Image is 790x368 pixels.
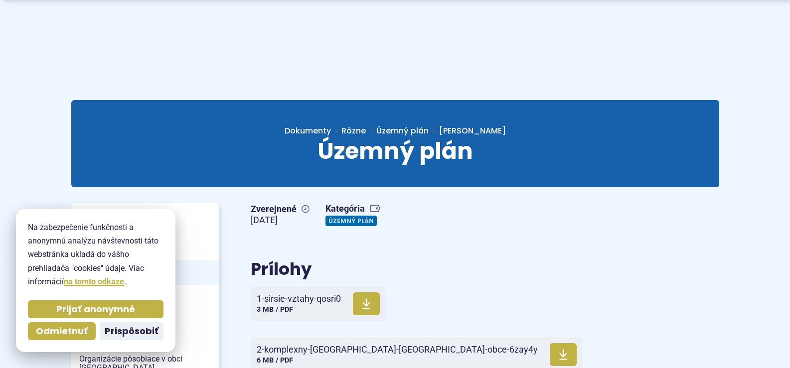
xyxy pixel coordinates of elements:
p: Na zabezpečenie funkčnosti a anonymnú analýzu návštevnosti táto webstránka ukladá do vášho prehli... [28,221,163,288]
a: Územný plán [376,125,429,136]
button: Prispôsobiť [100,322,163,340]
button: Odmietnuť [28,322,96,340]
a: 1-sirsie-vztahy-qosri0 3 MB / PDF [251,286,386,321]
span: Základné údaje [79,207,211,231]
span: Dokumenty [285,125,331,136]
a: na tomto odkaze [64,277,124,286]
a: Dokumenty [285,125,341,136]
a: [PERSON_NAME] [429,125,506,136]
span: Prispôsobiť [105,326,158,337]
span: Prijať anonymné [56,304,135,315]
button: Prijať anonymné [28,300,163,318]
span: Zverejnené [251,204,310,215]
span: Odmietnuť [36,326,88,337]
span: Územný plán [317,135,473,167]
span: 6 MB / PDF [257,356,293,365]
span: 1-sirsie-vztahy-qosri0 [257,294,341,304]
span: 2-komplexny-[GEOGRAPHIC_DATA]-[GEOGRAPHIC_DATA]-obce-6zay4y [257,345,538,355]
span: Kategória [325,203,381,215]
span: Rôzne [341,125,366,136]
span: 3 MB / PDF [257,305,293,314]
span: [PERSON_NAME] [439,125,506,136]
a: Rôzne [341,125,376,136]
a: Územný plán [325,216,377,226]
h2: Prílohy [251,260,605,278]
figcaption: [DATE] [251,215,310,226]
a: Základné údajeZákladné informácie [71,207,219,231]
